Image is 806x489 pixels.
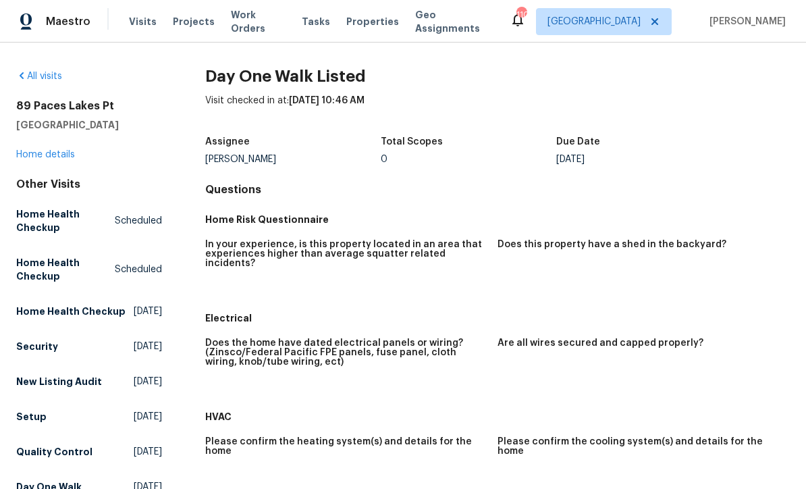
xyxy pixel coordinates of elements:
a: New Listing Audit[DATE] [16,369,162,394]
h5: [GEOGRAPHIC_DATA] [16,118,162,132]
span: Geo Assignments [415,8,493,35]
span: Scheduled [115,214,162,228]
h5: Does the home have dated electrical panels or wiring? (Zinsco/Federal Pacific FPE panels, fuse pa... [205,338,487,367]
h5: Are all wires secured and capped properly? [498,338,703,348]
div: 0 [381,155,556,164]
a: Security[DATE] [16,334,162,359]
h5: Please confirm the heating system(s) and details for the home [205,437,487,456]
div: 110 [516,8,526,22]
h4: Questions [205,183,790,197]
a: Setup[DATE] [16,405,162,429]
h5: Please confirm the cooling system(s) and details for the home [498,437,779,456]
span: [DATE] [134,410,162,423]
h2: 89 Paces Lakes Pt [16,99,162,113]
h5: Assignee [205,137,250,147]
span: [DATE] [134,305,162,318]
span: [DATE] [134,445,162,459]
h5: Electrical [205,311,790,325]
span: [DATE] [134,340,162,353]
a: All visits [16,72,62,81]
span: [DATE] [134,375,162,388]
span: Tasks [302,17,330,26]
h5: Home Health Checkup [16,256,115,283]
h5: Setup [16,410,47,423]
span: Projects [173,15,215,28]
h5: New Listing Audit [16,375,102,388]
h5: Home Health Checkup [16,305,126,318]
span: Visits [129,15,157,28]
span: [GEOGRAPHIC_DATA] [547,15,641,28]
span: [DATE] 10:46 AM [289,96,365,105]
span: Work Orders [231,8,286,35]
div: [DATE] [556,155,732,164]
a: Home Health CheckupScheduled [16,251,162,288]
h2: Day One Walk Listed [205,70,790,83]
h5: Security [16,340,58,353]
h5: Does this property have a shed in the backyard? [498,240,726,249]
div: [PERSON_NAME] [205,155,381,164]
span: Maestro [46,15,90,28]
h5: Quality Control [16,445,92,459]
div: Other Visits [16,178,162,191]
span: Scheduled [115,263,162,276]
a: Home details [16,150,75,159]
h5: HVAC [205,410,790,423]
h5: Home Health Checkup [16,207,115,234]
h5: Home Risk Questionnaire [205,213,790,226]
div: Visit checked in at: [205,94,790,129]
a: Home Health CheckupScheduled [16,202,162,240]
h5: Total Scopes [381,137,443,147]
a: Home Health Checkup[DATE] [16,299,162,324]
h5: In your experience, is this property located in an area that experiences higher than average squa... [205,240,487,268]
a: Quality Control[DATE] [16,440,162,464]
h5: Due Date [556,137,600,147]
span: Properties [346,15,399,28]
span: [PERSON_NAME] [704,15,786,28]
